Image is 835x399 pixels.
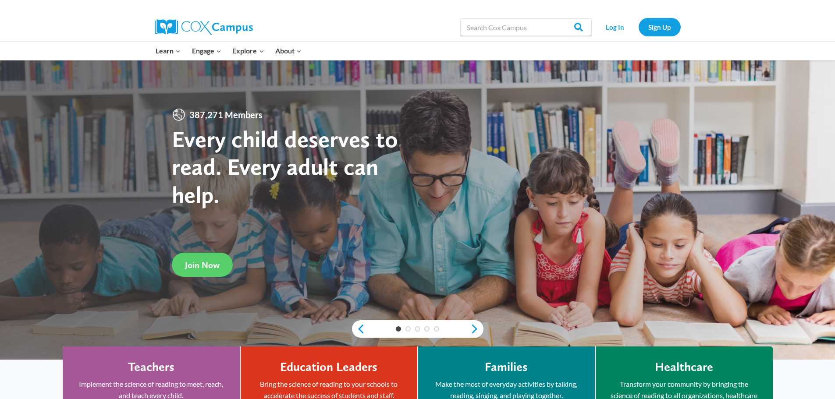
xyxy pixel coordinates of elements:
[275,45,302,56] span: About
[186,108,266,122] span: 387,271 Members
[172,125,398,208] strong: Every child deserves to read. Every adult can help.
[460,18,592,36] input: Search Cox Campus
[485,360,528,374] h4: Families
[639,18,681,36] a: Sign Up
[352,320,483,338] div: content slider buttons
[596,18,634,36] a: Log In
[415,326,420,332] a: 3
[155,19,253,35] img: Cox Campus
[232,45,264,56] span: Explore
[280,360,377,374] h4: Education Leaders
[405,326,411,332] a: 2
[655,360,713,374] h4: Healthcare
[128,360,174,374] h4: Teachers
[352,324,365,334] a: previous
[470,324,483,334] a: next
[172,253,233,277] a: Join Now
[156,45,181,56] span: Learn
[185,260,220,270] span: Join Now
[434,326,439,332] a: 5
[150,42,307,60] nav: Primary Navigation
[192,45,221,56] span: Engage
[396,326,401,332] a: 1
[424,326,430,332] a: 4
[596,18,681,36] nav: Secondary Navigation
